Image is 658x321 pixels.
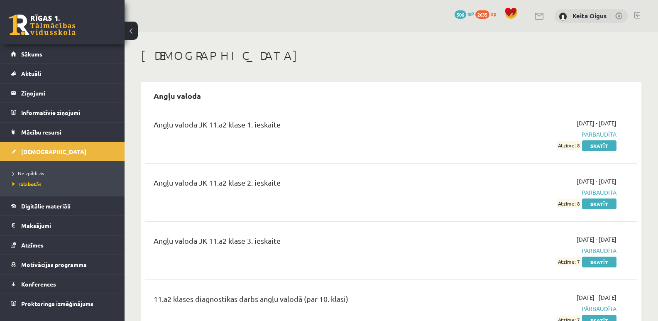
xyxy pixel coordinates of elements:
[557,257,581,266] span: Atzīme: 7
[557,199,581,208] span: Atzīme: 8
[577,235,616,244] span: [DATE] - [DATE]
[11,123,114,142] a: Mācību resursi
[12,181,42,187] span: Izlabotās
[145,86,209,105] h2: Angļu valoda
[11,294,114,313] a: Proktoringa izmēģinājums
[21,280,56,288] span: Konferences
[21,83,114,103] legend: Ziņojumi
[11,255,114,274] a: Motivācijas programma
[11,196,114,216] a: Digitālie materiāli
[154,293,458,309] div: 11.a2 klases diagnostikas darbs angļu valodā (par 10. klasi)
[9,15,76,35] a: Rīgas 1. Tālmācības vidusskola
[141,49,641,63] h1: [DEMOGRAPHIC_DATA]
[475,10,500,17] a: 2635 xp
[582,140,616,151] a: Skatīt
[21,261,87,268] span: Motivācijas programma
[470,130,616,139] span: Pārbaudīta
[11,44,114,64] a: Sākums
[491,10,496,17] span: xp
[21,241,44,249] span: Atzīmes
[11,274,114,294] a: Konferences
[21,148,86,155] span: [DEMOGRAPHIC_DATA]
[154,119,458,134] div: Angļu valoda JK 11.a2 klase 1. ieskaite
[11,64,114,83] a: Aktuāli
[572,12,607,20] a: Keita Oigus
[21,103,114,122] legend: Informatīvie ziņojumi
[577,177,616,186] span: [DATE] - [DATE]
[577,119,616,127] span: [DATE] - [DATE]
[470,246,616,255] span: Pārbaudīta
[11,142,114,161] a: [DEMOGRAPHIC_DATA]
[455,10,466,19] span: 506
[21,70,41,77] span: Aktuāli
[467,10,474,17] span: mP
[11,83,114,103] a: Ziņojumi
[577,293,616,302] span: [DATE] - [DATE]
[470,188,616,197] span: Pārbaudīta
[470,304,616,313] span: Pārbaudīta
[154,235,458,250] div: Angļu valoda JK 11.a2 klase 3. ieskaite
[11,216,114,235] a: Maksājumi
[12,180,116,188] a: Izlabotās
[154,177,458,192] div: Angļu valoda JK 11.a2 klase 2. ieskaite
[21,128,61,136] span: Mācību resursi
[559,12,567,21] img: Keita Oigus
[582,257,616,267] a: Skatīt
[21,300,93,307] span: Proktoringa izmēģinājums
[582,198,616,209] a: Skatīt
[455,10,474,17] a: 506 mP
[21,202,71,210] span: Digitālie materiāli
[11,235,114,255] a: Atzīmes
[11,103,114,122] a: Informatīvie ziņojumi
[12,170,44,176] span: Neizpildītās
[21,216,114,235] legend: Maksājumi
[557,141,581,150] span: Atzīme: 8
[12,169,116,177] a: Neizpildītās
[21,50,42,58] span: Sākums
[475,10,489,19] span: 2635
